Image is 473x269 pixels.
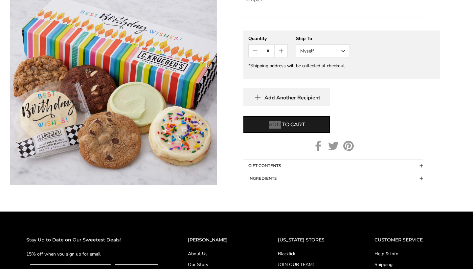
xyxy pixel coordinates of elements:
span: Add to cart [269,121,305,129]
button: Count minus [249,45,261,57]
h2: [US_STATE] STORES [278,236,349,244]
h2: CUSTOMER SERVICE [374,236,447,244]
button: Add to cart [243,116,330,133]
a: JOIN OUR TEAM! [278,261,349,268]
div: Quantity [248,35,288,42]
a: Pinterest [343,141,354,151]
button: Add Another Recipient [243,88,330,106]
div: Ship To [296,35,350,42]
div: *Shipping address will be collected at checkout [248,63,435,69]
input: Quantity [262,45,275,57]
button: Collapsible block button [243,172,423,185]
span: Add Another Recipient [264,94,320,101]
a: Shipping [374,261,447,268]
h2: [PERSON_NAME] [188,236,252,244]
h2: Stay Up to Date on Our Sweetest Deals! [26,236,162,244]
button: Myself [296,44,350,57]
a: Blacklick [278,250,349,257]
a: Our Story [188,261,252,268]
a: Twitter [328,141,339,151]
button: Count plus [275,45,287,57]
button: Collapsible block button [243,159,423,172]
a: Help & Info [374,250,447,257]
gfm-form: New recipient [243,31,440,79]
p: 15% off when you sign up for email [26,250,162,258]
a: About Us [188,250,252,257]
a: Facebook [313,141,324,151]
